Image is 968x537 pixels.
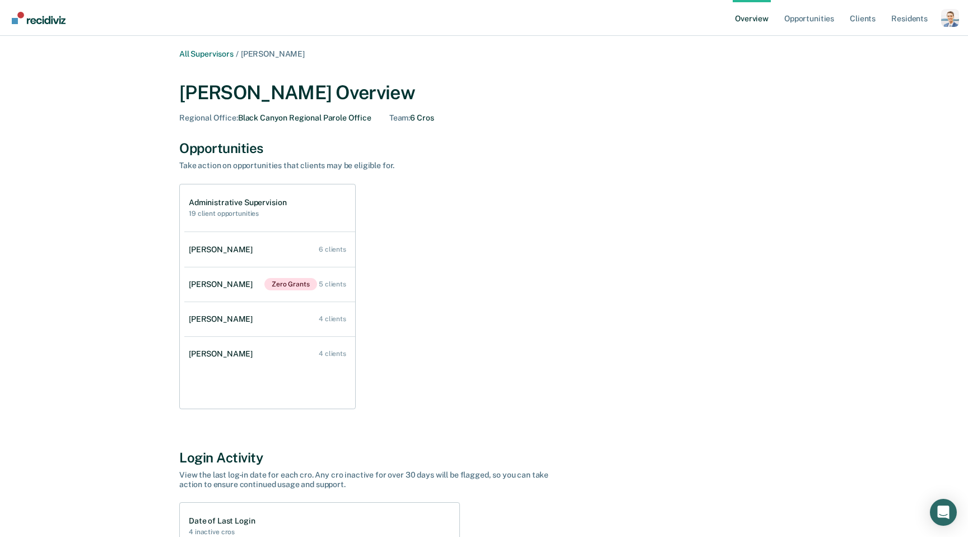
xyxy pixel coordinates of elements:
[179,49,234,58] a: All Supervisors
[264,278,317,290] span: Zero Grants
[184,234,355,266] a: [PERSON_NAME] 6 clients
[389,113,410,122] span: Team :
[179,81,789,104] div: [PERSON_NAME] Overview
[189,245,257,254] div: [PERSON_NAME]
[189,528,255,536] h2: 4 inactive cros
[179,113,371,123] div: Black Canyon Regional Parole Office
[234,49,241,58] span: /
[941,9,959,27] button: Profile dropdown button
[189,210,286,217] h2: 19 client opportunities
[179,470,571,489] div: View the last log-in date for each cro. Any cro inactive for over 30 days will be flagged, so you...
[179,161,571,170] div: Take action on opportunities that clients may be eligible for.
[179,450,789,466] div: Login Activity
[189,314,257,324] div: [PERSON_NAME]
[12,12,66,24] img: Recidiviz
[389,113,434,123] div: 6 Cros
[184,267,355,302] a: [PERSON_NAME]Zero Grants 5 clients
[184,303,355,335] a: [PERSON_NAME] 4 clients
[930,499,957,526] div: Open Intercom Messenger
[319,280,346,288] div: 5 clients
[241,49,305,58] span: [PERSON_NAME]
[189,516,255,526] h1: Date of Last Login
[189,349,257,359] div: [PERSON_NAME]
[184,338,355,370] a: [PERSON_NAME] 4 clients
[179,113,238,122] span: Regional Office :
[189,198,286,207] h1: Administrative Supervision
[319,246,346,253] div: 6 clients
[179,140,789,156] div: Opportunities
[319,350,346,358] div: 4 clients
[189,280,257,289] div: [PERSON_NAME]
[319,315,346,323] div: 4 clients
